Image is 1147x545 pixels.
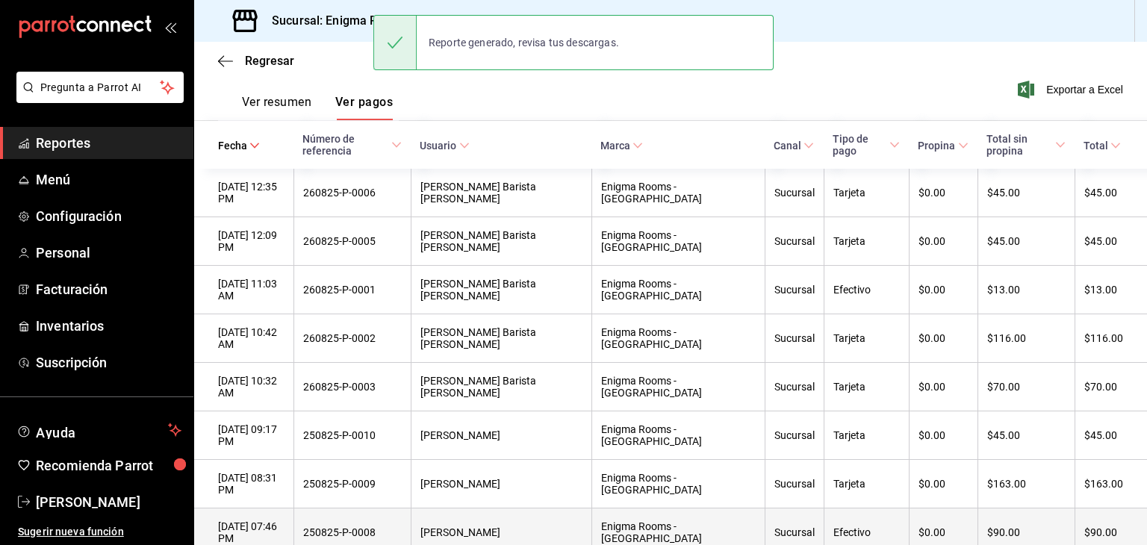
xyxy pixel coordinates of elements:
button: Regresar [218,54,294,68]
span: Total [1084,140,1121,152]
div: $45.00 [987,187,1066,199]
div: Sucursal [774,381,815,393]
div: Reporte generado, revisa tus descargas. [417,26,631,59]
h3: Sucursal: Enigma Rooms ([GEOGRAPHIC_DATA]) [260,12,537,30]
div: $45.00 [1084,187,1123,199]
div: $0.00 [918,478,968,490]
div: $0.00 [918,526,968,538]
span: Personal [36,243,181,263]
div: 250825-P-0010 [303,429,402,441]
div: $0.00 [918,284,968,296]
div: $0.00 [918,332,968,344]
div: $163.00 [1084,478,1123,490]
div: 260825-P-0006 [303,187,402,199]
div: Sucursal [774,478,815,490]
div: Enigma Rooms - [GEOGRAPHIC_DATA] [601,181,756,205]
div: [DATE] 12:09 PM [218,229,285,253]
span: Marca [600,140,643,152]
div: Tarjeta [833,478,900,490]
div: $0.00 [918,187,968,199]
div: $13.00 [987,284,1066,296]
div: [DATE] 12:35 PM [218,181,285,205]
span: Fecha [218,140,260,152]
span: Pregunta a Parrot AI [40,80,161,96]
div: $45.00 [987,429,1066,441]
div: $0.00 [918,381,968,393]
div: Tarjeta [833,187,900,199]
span: Configuración [36,206,181,226]
div: Tarjeta [833,235,900,247]
span: Inventarios [36,316,181,336]
div: [PERSON_NAME] Barista [PERSON_NAME] [420,278,582,302]
div: Tarjeta [833,381,900,393]
div: [PERSON_NAME] Barista [PERSON_NAME] [420,375,582,399]
div: $45.00 [1084,235,1123,247]
div: Enigma Rooms - [GEOGRAPHIC_DATA] [601,472,756,496]
span: Propina [918,140,968,152]
div: $45.00 [1084,429,1123,441]
div: [DATE] 10:32 AM [218,375,285,399]
div: Enigma Rooms - [GEOGRAPHIC_DATA] [601,375,756,399]
div: [DATE] 07:46 PM [218,520,285,544]
button: Exportar a Excel [1021,81,1123,99]
div: $116.00 [987,332,1066,344]
div: Enigma Rooms - [GEOGRAPHIC_DATA] [601,423,756,447]
span: Sugerir nueva función [18,524,181,540]
div: $0.00 [918,429,968,441]
div: $0.00 [918,235,968,247]
div: [DATE] 10:42 AM [218,326,285,350]
div: 250825-P-0009 [303,478,402,490]
div: 260825-P-0005 [303,235,402,247]
div: Efectivo [833,526,900,538]
div: $163.00 [987,478,1066,490]
a: Pregunta a Parrot AI [10,90,184,106]
span: [PERSON_NAME] [36,492,181,512]
div: $45.00 [987,235,1066,247]
span: Menú [36,169,181,190]
span: Regresar [245,54,294,68]
span: Facturación [36,279,181,299]
div: $70.00 [1084,381,1123,393]
span: Usuario [420,140,469,152]
span: Reportes [36,133,181,153]
div: Tarjeta [833,429,900,441]
div: [DATE] 11:03 AM [218,278,285,302]
div: navigation tabs [242,95,393,120]
div: Efectivo [833,284,900,296]
div: Enigma Rooms - [GEOGRAPHIC_DATA] [601,229,756,253]
div: $13.00 [1084,284,1123,296]
div: Sucursal [774,332,815,344]
button: Pregunta a Parrot AI [16,72,184,103]
div: 260825-P-0001 [303,284,402,296]
span: Total sin propina [986,133,1066,157]
div: Enigma Rooms - [GEOGRAPHIC_DATA] [601,278,756,302]
span: Ayuda [36,421,162,439]
span: Canal [774,140,814,152]
div: [PERSON_NAME] Barista [PERSON_NAME] [420,326,582,350]
div: Enigma Rooms - [GEOGRAPHIC_DATA] [601,520,756,544]
div: $90.00 [1084,526,1123,538]
div: Sucursal [774,429,815,441]
button: open_drawer_menu [164,21,176,33]
button: Ver resumen [242,95,311,120]
div: [PERSON_NAME] [420,526,582,538]
div: [PERSON_NAME] [420,478,582,490]
div: Sucursal [774,235,815,247]
span: Tipo de pago [833,133,900,157]
div: $90.00 [987,526,1066,538]
div: 260825-P-0003 [303,381,402,393]
div: Tarjeta [833,332,900,344]
div: $116.00 [1084,332,1123,344]
button: Ver pagos [335,95,393,120]
div: $70.00 [987,381,1066,393]
div: [DATE] 08:31 PM [218,472,285,496]
span: Recomienda Parrot [36,455,181,476]
div: [PERSON_NAME] Barista [PERSON_NAME] [420,181,582,205]
div: Sucursal [774,526,815,538]
div: [PERSON_NAME] [420,429,582,441]
div: [PERSON_NAME] Barista [PERSON_NAME] [420,229,582,253]
div: [DATE] 09:17 PM [218,423,285,447]
div: Sucursal [774,284,815,296]
div: Enigma Rooms - [GEOGRAPHIC_DATA] [601,326,756,350]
